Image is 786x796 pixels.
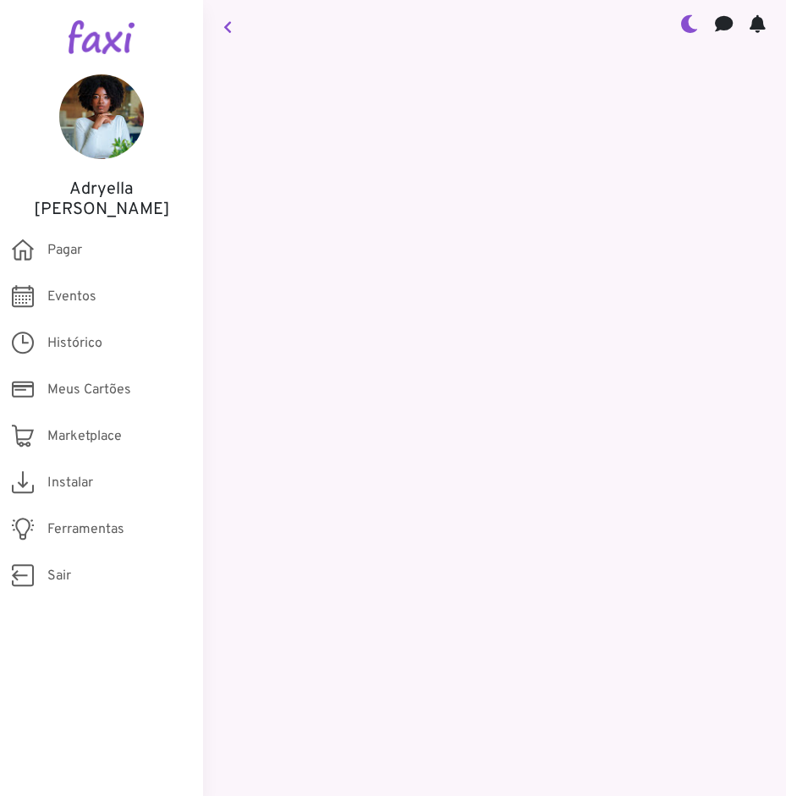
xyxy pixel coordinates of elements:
[47,566,71,586] span: Sair
[47,287,96,307] span: Eventos
[47,240,82,261] span: Pagar
[25,179,178,220] h5: Adryella [PERSON_NAME]
[47,426,122,447] span: Marketplace
[47,519,124,540] span: Ferramentas
[47,333,102,354] span: Histórico
[47,380,131,400] span: Meus Cartões
[47,473,93,493] span: Instalar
